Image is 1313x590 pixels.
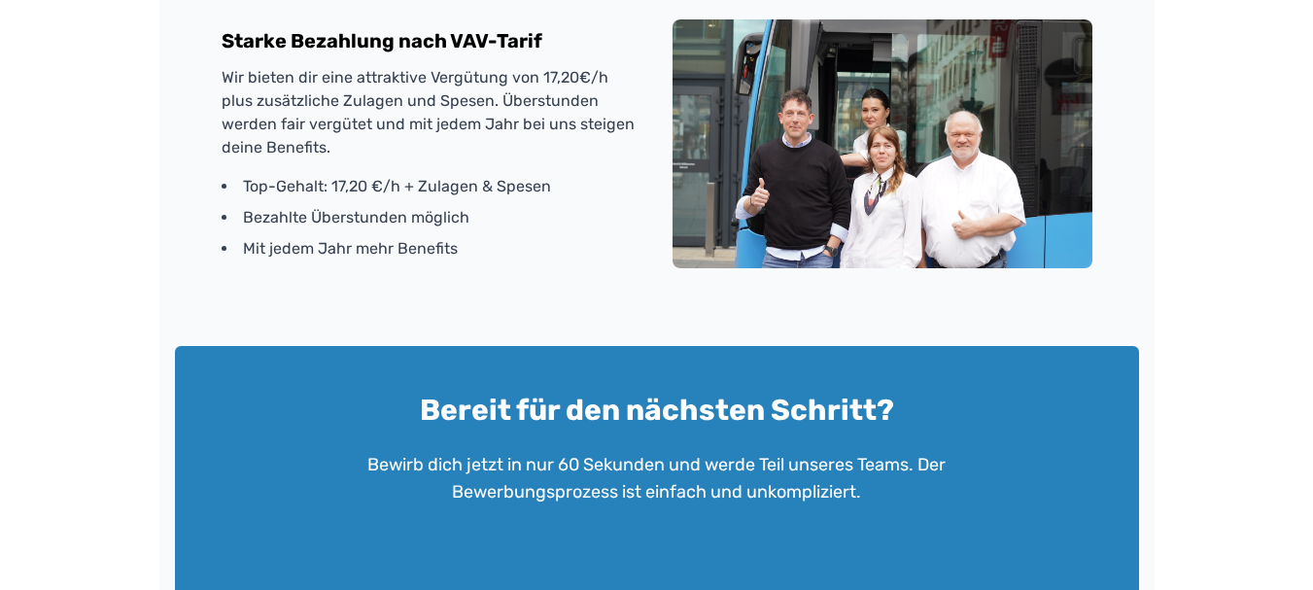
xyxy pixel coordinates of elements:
[190,393,1123,428] h2: Bereit für den nächsten Schritt?
[222,27,641,54] h3: Starke Bezahlung nach VAV-Tarif
[222,237,641,260] li: Mit jedem Jahr mehr Benefits
[222,175,641,198] li: Top-Gehalt: 17,20 €/h + Zulagen & Spesen
[330,451,984,505] p: Bewirb dich jetzt in nur 60 Sekunden und werde Teil unseres Teams. Der Bewerbungsprozess ist einf...
[222,206,641,229] li: Bezahlte Überstunden möglich
[222,66,641,159] p: Wir bieten dir eine attraktive Vergütung von 17,20€/h plus zusätzliche Zulagen und Spesen. Überst...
